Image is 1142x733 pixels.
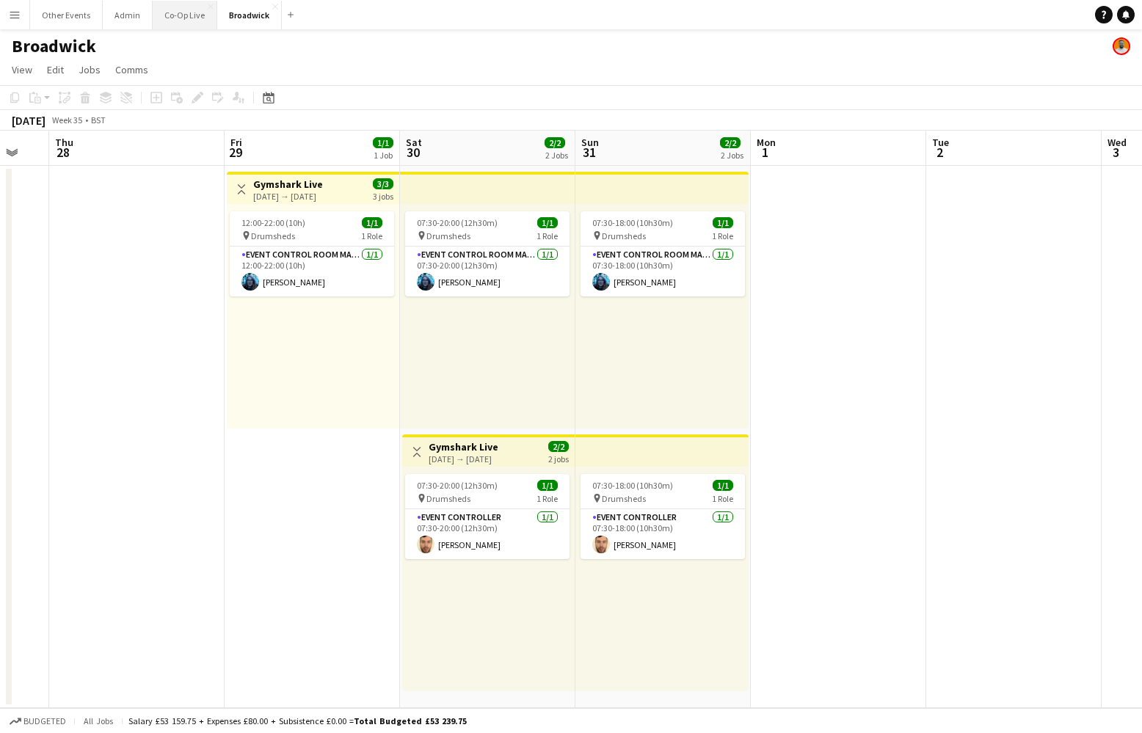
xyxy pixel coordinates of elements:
[429,453,498,464] div: [DATE] → [DATE]
[374,150,393,161] div: 1 Job
[7,713,68,729] button: Budgeted
[362,217,382,228] span: 1/1
[48,114,85,125] span: Week 35
[581,474,745,559] app-job-card: 07:30-18:00 (10h30m)1/1 Drumsheds1 RoleEvent Controller1/107:30-18:00 (10h30m)[PERSON_NAME]
[55,136,73,149] span: Thu
[426,493,470,504] span: Drumsheds
[721,150,743,161] div: 2 Jobs
[373,178,393,189] span: 3/3
[581,509,745,559] app-card-role: Event Controller1/107:30-18:00 (10h30m)[PERSON_NAME]
[228,144,242,161] span: 29
[592,217,673,228] span: 07:30-18:00 (10h30m)
[713,217,733,228] span: 1/1
[373,189,393,202] div: 3 jobs
[253,178,323,191] h3: Gymshark Live
[757,136,776,149] span: Mon
[53,144,73,161] span: 28
[754,144,776,161] span: 1
[12,35,96,57] h1: Broadwick
[405,211,570,296] app-job-card: 07:30-20:00 (12h30m)1/1 Drumsheds1 RoleEvent Control Room Manager1/107:30-20:00 (12h30m)[PERSON_N...
[241,217,305,228] span: 12:00-22:00 (10h)
[537,217,558,228] span: 1/1
[417,217,498,228] span: 07:30-20:00 (12h30m)
[128,715,467,726] div: Salary £53 159.75 + Expenses £80.00 + Subsistence £0.00 =
[602,230,646,241] span: Drumsheds
[930,144,949,161] span: 2
[6,60,38,79] a: View
[404,144,422,161] span: 30
[361,230,382,241] span: 1 Role
[405,509,570,559] app-card-role: Event Controller1/107:30-20:00 (12h30m)[PERSON_NAME]
[537,480,558,491] span: 1/1
[253,191,323,202] div: [DATE] → [DATE]
[1108,136,1127,149] span: Wed
[720,137,741,148] span: 2/2
[91,114,106,125] div: BST
[602,493,646,504] span: Drumsheds
[12,113,46,128] div: [DATE]
[545,137,565,148] span: 2/2
[426,230,470,241] span: Drumsheds
[79,63,101,76] span: Jobs
[73,60,106,79] a: Jobs
[405,247,570,296] app-card-role: Event Control Room Manager1/107:30-20:00 (12h30m)[PERSON_NAME]
[230,211,394,296] app-job-card: 12:00-22:00 (10h)1/1 Drumsheds1 RoleEvent Control Room Manager1/112:00-22:00 (10h)[PERSON_NAME]
[548,441,569,452] span: 2/2
[405,474,570,559] app-job-card: 07:30-20:00 (12h30m)1/1 Drumsheds1 RoleEvent Controller1/107:30-20:00 (12h30m)[PERSON_NAME]
[217,1,282,29] button: Broadwick
[579,144,599,161] span: 31
[153,1,217,29] button: Co-Op Live
[1113,37,1130,55] app-user-avatar: Ben Sidaway
[115,63,148,76] span: Comms
[581,247,745,296] app-card-role: Event Control Room Manager1/107:30-18:00 (10h30m)[PERSON_NAME]
[109,60,154,79] a: Comms
[581,136,599,149] span: Sun
[713,480,733,491] span: 1/1
[30,1,103,29] button: Other Events
[47,63,64,76] span: Edit
[406,136,422,149] span: Sat
[417,480,498,491] span: 07:30-20:00 (12h30m)
[429,440,498,453] h3: Gymshark Live
[373,137,393,148] span: 1/1
[230,247,394,296] app-card-role: Event Control Room Manager1/112:00-22:00 (10h)[PERSON_NAME]
[354,715,467,726] span: Total Budgeted £53 239.75
[537,493,558,504] span: 1 Role
[41,60,70,79] a: Edit
[548,452,569,464] div: 2 jobs
[1105,144,1127,161] span: 3
[23,716,66,726] span: Budgeted
[581,211,745,296] app-job-card: 07:30-18:00 (10h30m)1/1 Drumsheds1 RoleEvent Control Room Manager1/107:30-18:00 (10h30m)[PERSON_N...
[712,493,733,504] span: 1 Role
[81,715,116,726] span: All jobs
[712,230,733,241] span: 1 Role
[251,230,295,241] span: Drumsheds
[12,63,32,76] span: View
[230,136,242,149] span: Fri
[545,150,568,161] div: 2 Jobs
[103,1,153,29] button: Admin
[537,230,558,241] span: 1 Role
[932,136,949,149] span: Tue
[592,480,673,491] span: 07:30-18:00 (10h30m)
